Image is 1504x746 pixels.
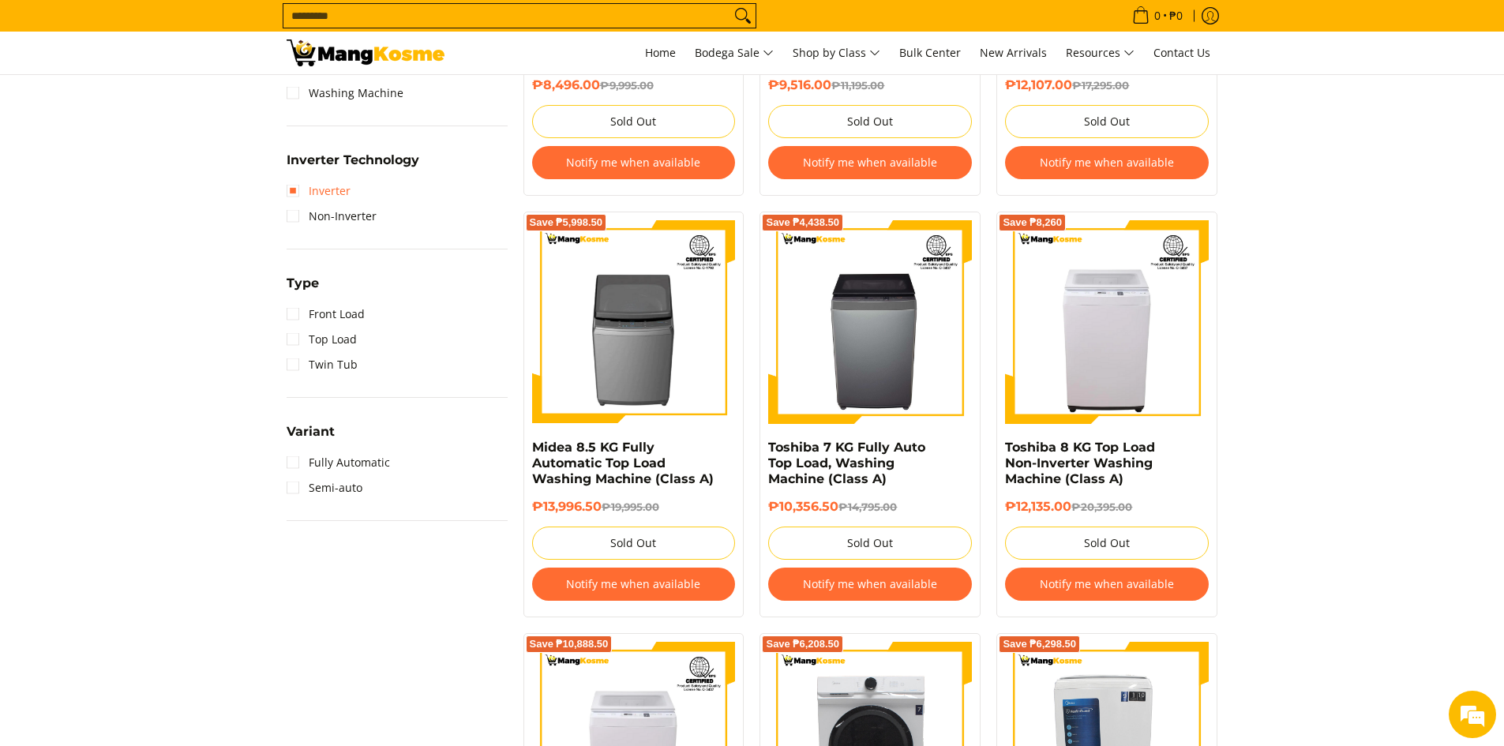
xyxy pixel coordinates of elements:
[287,277,319,290] span: Type
[530,639,609,649] span: Save ₱10,888.50
[1127,7,1187,24] span: •
[287,39,444,66] img: Washing Machines l Mang Kosme: Home Appliances Warehouse Sale Partner
[532,440,714,486] a: Midea 8.5 KG Fully Automatic Top Load Washing Machine (Class A)
[532,146,736,179] button: Notify me when available
[1146,32,1218,74] a: Contact Us
[1005,146,1209,179] button: Notify me when available
[287,302,365,327] a: Front Load
[768,105,972,138] button: Sold Out
[730,4,756,28] button: Search
[259,8,297,46] div: Minimize live chat window
[838,500,897,513] del: ₱14,795.00
[768,77,972,93] h6: ₱9,516.00
[768,440,925,486] a: Toshiba 7 KG Fully Auto Top Load, Washing Machine (Class A)
[287,204,377,229] a: Non-Inverter
[980,45,1047,60] span: New Arrivals
[768,527,972,560] button: Sold Out
[287,277,319,302] summary: Open
[287,178,351,204] a: Inverter
[1005,568,1209,601] button: Notify me when available
[1072,79,1129,92] del: ₱17,295.00
[287,475,362,500] a: Semi-auto
[1003,218,1062,227] span: Save ₱8,260
[766,639,839,649] span: Save ₱6,208.50
[33,199,276,358] span: We are offline. Please leave us a message.
[287,154,419,178] summary: Open
[1005,105,1209,138] button: Sold Out
[8,431,301,486] textarea: Type your message and click 'Submit'
[768,220,972,424] img: Toshiba 7 KG Fully Auto Top Load, Washing Machine (Class A)
[687,32,782,74] a: Bodega Sale
[287,352,358,377] a: Twin Tub
[287,425,335,438] span: Variant
[1167,10,1185,21] span: ₱0
[532,568,736,601] button: Notify me when available
[793,43,880,63] span: Shop by Class
[287,81,403,106] a: Washing Machine
[532,499,736,515] h6: ₱13,996.50
[287,450,390,475] a: Fully Automatic
[1058,32,1142,74] a: Resources
[645,45,676,60] span: Home
[768,146,972,179] button: Notify me when available
[532,220,736,424] img: Midea 8.5 KG Fully Automatic Top Load Washing Machine (Class A)
[1066,43,1135,63] span: Resources
[1003,639,1076,649] span: Save ₱6,298.50
[1005,440,1155,486] a: Toshiba 8 KG Top Load Non-Inverter Washing Machine (Class A)
[231,486,287,508] em: Submit
[785,32,888,74] a: Shop by Class
[1005,220,1209,424] img: Toshiba 8 KG Top Load Non-Inverter Washing Machine (Class A)
[891,32,969,74] a: Bulk Center
[82,88,265,109] div: Leave a message
[1153,45,1210,60] span: Contact Us
[532,77,736,93] h6: ₱8,496.00
[1005,77,1209,93] h6: ₱12,107.00
[602,500,659,513] del: ₱19,995.00
[1071,500,1132,513] del: ₱20,395.00
[972,32,1055,74] a: New Arrivals
[460,32,1218,74] nav: Main Menu
[287,154,419,167] span: Inverter Technology
[287,425,335,450] summary: Open
[766,218,839,227] span: Save ₱4,438.50
[530,218,603,227] span: Save ₱5,998.50
[1005,527,1209,560] button: Sold Out
[1005,499,1209,515] h6: ₱12,135.00
[899,45,961,60] span: Bulk Center
[695,43,774,63] span: Bodega Sale
[532,105,736,138] button: Sold Out
[532,527,736,560] button: Sold Out
[287,327,357,352] a: Top Load
[637,32,684,74] a: Home
[831,79,884,92] del: ₱11,195.00
[768,568,972,601] button: Notify me when available
[768,499,972,515] h6: ₱10,356.50
[1152,10,1163,21] span: 0
[600,79,654,92] del: ₱9,995.00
